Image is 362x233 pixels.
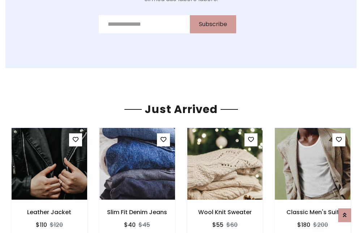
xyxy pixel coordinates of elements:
[226,221,238,229] del: $60
[142,101,221,117] span: Just Arrived
[297,221,310,228] h6: $180
[274,209,351,216] h6: Classic Men's Suit
[11,209,88,216] h6: Leather Jacket
[124,221,136,228] h6: $40
[50,221,63,229] del: $120
[99,209,175,216] h6: Slim Fit Denim Jeans
[36,221,47,228] h6: $110
[187,209,263,216] h6: Wool Knit Sweater
[212,221,223,228] h6: $55
[190,15,236,33] button: Subscribe
[313,221,328,229] del: $200
[139,221,150,229] del: $45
